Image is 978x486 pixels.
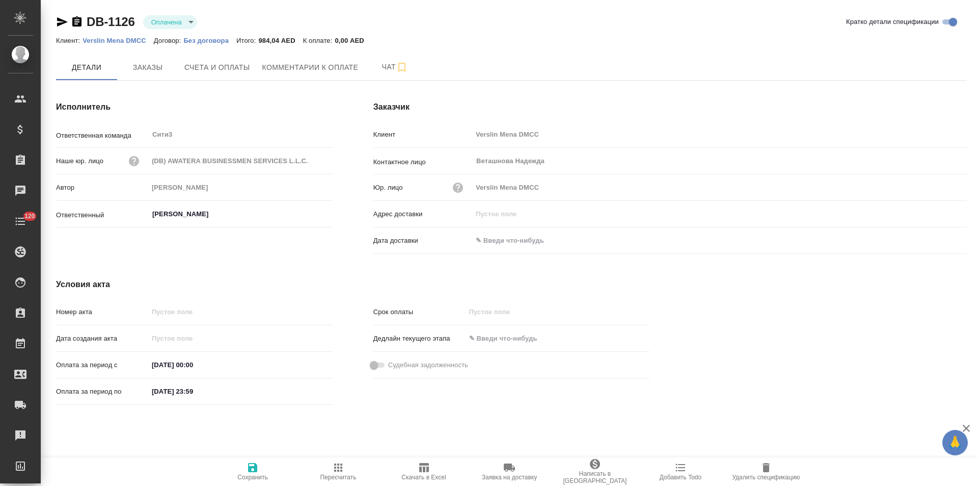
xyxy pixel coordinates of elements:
p: Договор: [154,37,184,44]
p: Дедлайн текущего этапа [373,334,466,344]
span: Комментарии к оплате [262,61,359,74]
p: К оплате: [303,37,335,44]
input: ✎ Введи что-нибудь [148,384,237,399]
p: Оплата за период по [56,387,148,397]
button: Скопировать ссылку для ЯМессенджера [56,16,68,28]
input: ✎ Введи что-нибудь [148,357,237,372]
h4: Заказчик [373,101,967,113]
a: Без договора [183,36,236,44]
span: Заказы [123,61,172,74]
a: DB-1126 [87,15,135,29]
p: Автор [56,183,148,193]
p: Итого: [236,37,258,44]
div: Оплачена [143,15,197,29]
span: 🙏 [946,432,964,453]
p: Оплата за период с [56,360,148,370]
p: Verslin Mena DMCC [83,37,153,44]
span: Детали [62,61,111,74]
p: Ответственный [56,210,148,220]
input: Пустое поле [472,207,967,221]
p: Клиент [373,130,472,140]
span: Судебная задолженность [388,360,468,370]
p: 984,04 AED [258,37,303,44]
a: 120 [3,209,38,234]
button: Open [327,213,329,215]
span: Кратко детали спецификации [846,17,939,27]
input: Пустое поле [472,127,967,142]
input: Пустое поле [148,180,333,195]
p: Юр. лицо [373,183,403,193]
p: Клиент: [56,37,83,44]
input: Пустое поле [466,304,555,319]
button: Оплачена [148,18,185,27]
button: 🙏 [942,430,968,455]
span: Чат [370,61,419,73]
input: ✎ Введи что-нибудь [466,331,555,346]
input: ✎ Введи что-нибудь [472,233,561,248]
p: Наше юр. лицо [56,156,103,166]
button: Скопировать ссылку [71,16,83,28]
svg: Подписаться [396,61,408,73]
input: Пустое поле [472,180,967,195]
span: 120 [18,211,41,221]
p: Без договора [183,37,236,44]
span: Счета и оплаты [184,61,250,74]
p: Номер акта [56,307,148,317]
p: Срок оплаты [373,307,466,317]
p: Контактное лицо [373,157,472,167]
input: Пустое поле [148,304,333,319]
p: Дата доставки [373,236,472,246]
p: 0,00 AED [335,37,371,44]
p: Адрес доставки [373,209,472,219]
h4: Условия акта [56,278,649,291]
input: Пустое поле [148,154,333,168]
h4: Исполнитель [56,101,333,113]
input: Пустое поле [148,331,237,346]
p: Ответственная команда [56,131,148,141]
a: Verslin Mena DMCC [83,36,153,44]
p: Дата создания акта [56,334,148,344]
